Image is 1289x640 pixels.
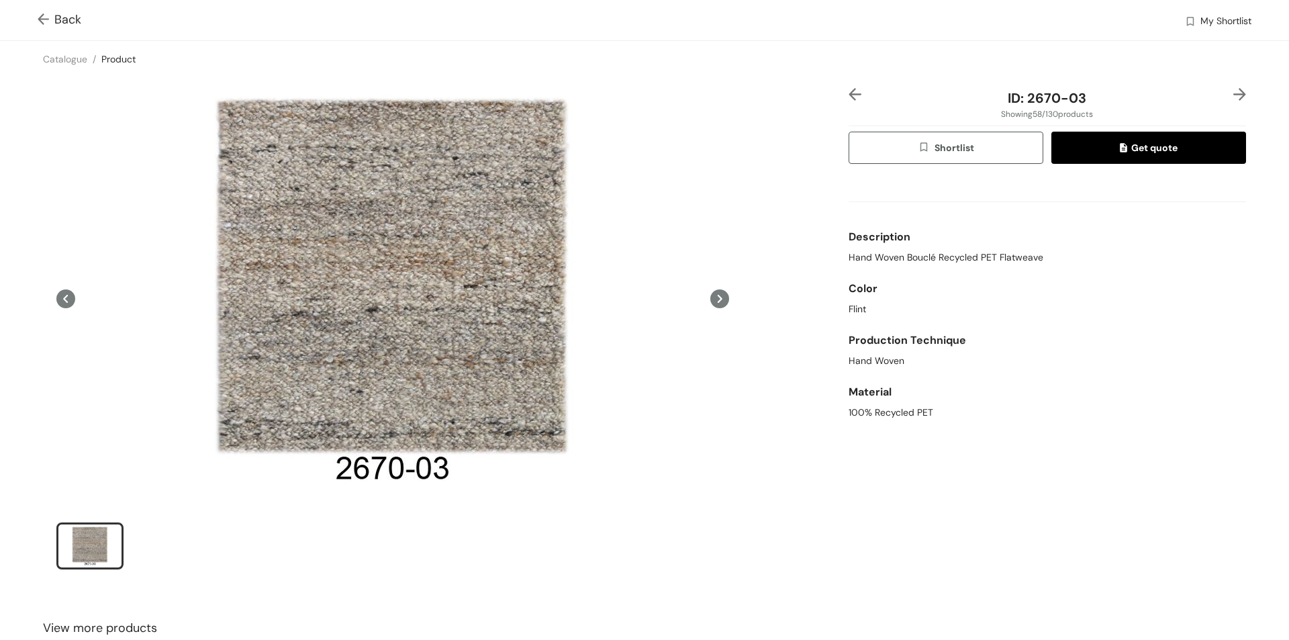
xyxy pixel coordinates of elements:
[1008,89,1086,107] span: ID: 2670-03
[56,522,124,569] li: slide item 1
[849,354,1246,368] div: Hand Woven
[849,302,1246,316] div: Flint
[1120,140,1178,155] span: Get quote
[1184,15,1196,30] img: wishlist
[93,53,96,65] span: /
[38,13,54,28] img: Go back
[1001,108,1093,120] span: Showing 58 / 130 products
[1051,132,1246,164] button: quoteGet quote
[849,132,1043,164] button: wishlistShortlist
[849,224,1246,250] div: Description
[849,250,1043,265] span: Hand Woven Bouclé Recycled PET Flatweave
[849,275,1246,302] div: Color
[38,11,81,29] span: Back
[918,141,934,156] img: wishlist
[1120,143,1131,155] img: quote
[43,53,87,65] a: Catalogue
[101,53,136,65] a: Product
[849,88,861,101] img: left
[43,619,157,637] span: View more products
[849,379,1246,406] div: Material
[1233,88,1246,101] img: right
[1200,14,1251,30] span: My Shortlist
[849,406,1246,420] div: 100% Recycled PET
[918,140,973,156] span: Shortlist
[849,327,1246,354] div: Production Technique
